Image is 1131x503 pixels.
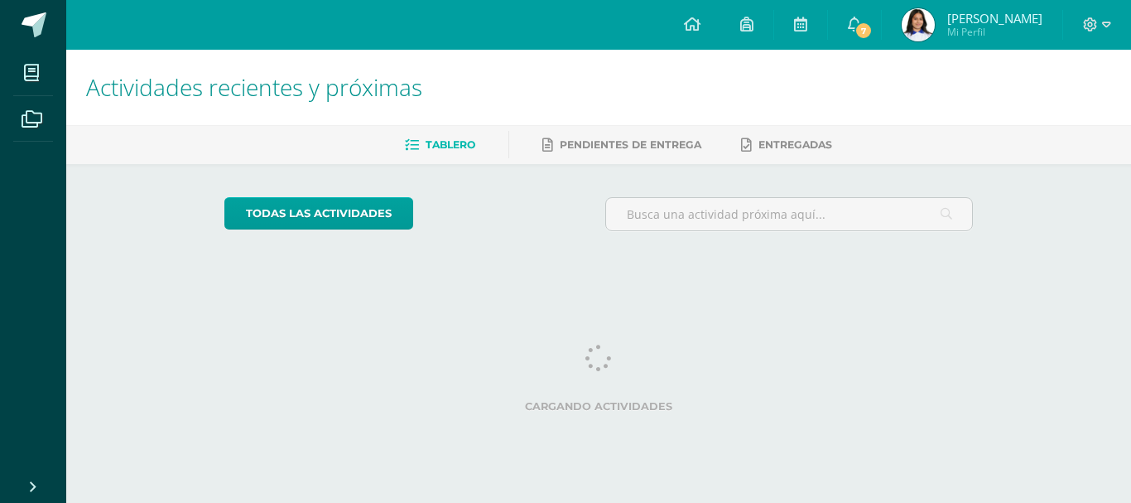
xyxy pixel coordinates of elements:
span: 7 [854,22,873,40]
span: Actividades recientes y próximas [86,71,422,103]
span: Entregadas [758,138,832,151]
a: Pendientes de entrega [542,132,701,158]
label: Cargando actividades [224,400,974,413]
a: Tablero [405,132,475,158]
a: Entregadas [741,132,832,158]
img: 9a6b047da37c34ba5f17e3e2be841e30.png [902,8,935,41]
span: [PERSON_NAME] [947,10,1042,27]
input: Busca una actividad próxima aquí... [606,198,973,230]
a: todas las Actividades [224,197,413,230]
span: Tablero [426,138,475,151]
span: Pendientes de entrega [560,138,701,151]
span: Mi Perfil [947,25,1042,39]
